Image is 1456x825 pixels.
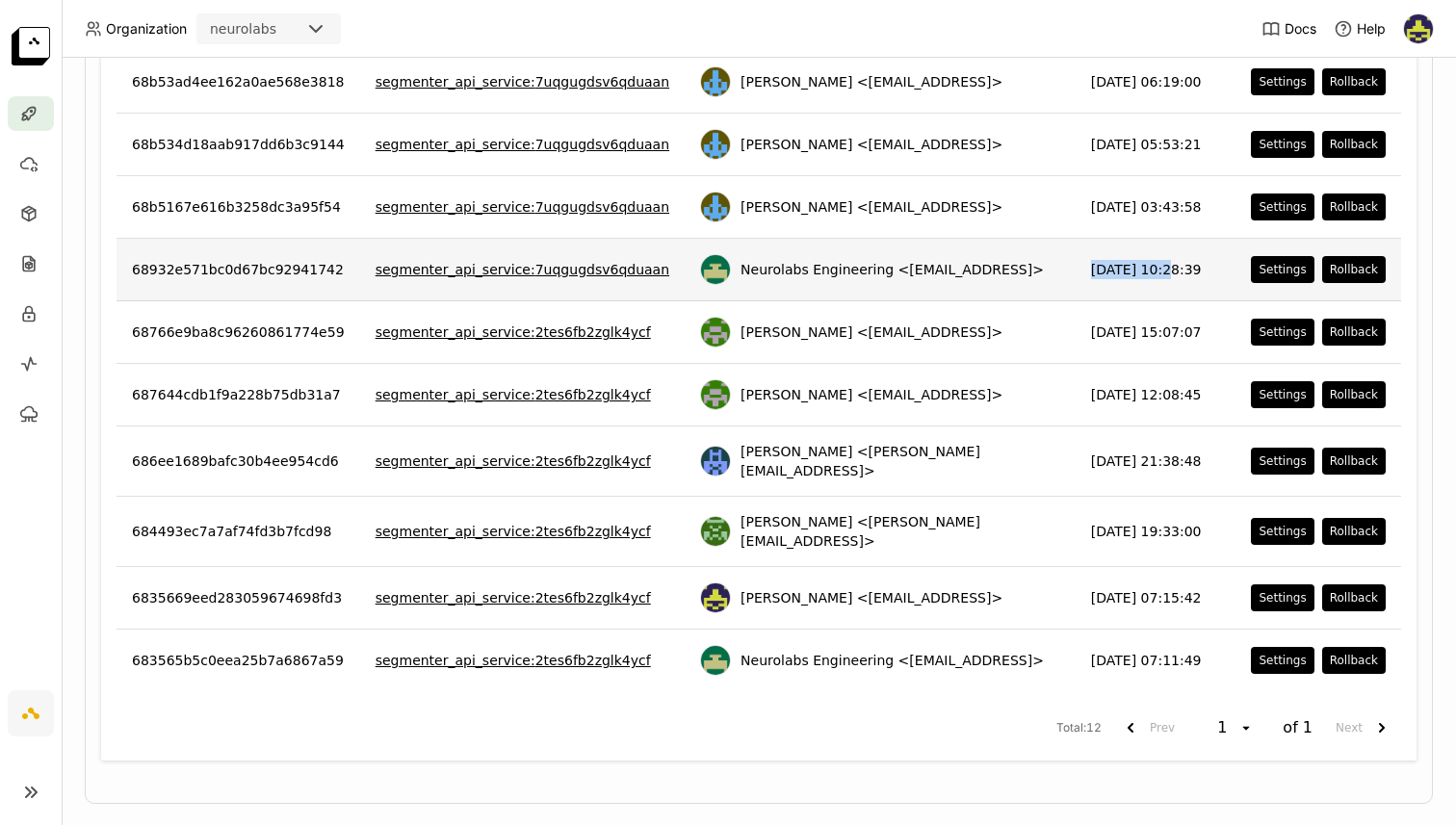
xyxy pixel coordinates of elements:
div: Rollback [1330,199,1378,215]
td: [DATE] 03:43:58 [1076,176,1236,239]
button: Settings [1251,131,1313,158]
div: neurolabs [210,19,276,39]
button: next page. current page 1 of 1 [1328,710,1401,745]
a: segmenter_api_service:7uqgugdsv6qduaan [376,197,669,217]
button: Rollback [1322,193,1386,220]
span: 68b53ad4ee162a0ae568e3818 [132,72,344,91]
div: Rollback [1330,137,1378,152]
td: [DATE] 12:08:45 [1076,364,1236,426]
button: Rollback [1322,448,1386,475]
td: [DATE] 10:28:39 [1076,239,1236,301]
div: Rollback [1330,453,1378,469]
span: [PERSON_NAME] <[EMAIL_ADDRESS]> [741,588,1002,607]
button: Settings [1251,256,1313,283]
button: Settings [1251,381,1313,408]
td: [DATE] 07:15:42 [1076,567,1236,630]
td: [DATE] 19:33:00 [1076,497,1236,567]
div: Settings [1259,262,1306,277]
td: [DATE] 05:53:21 [1076,114,1236,176]
div: 1 [1211,718,1238,737]
span: 683565b5c0eea25b7a6867a59 [132,651,344,670]
img: Flaviu Sămărghițan [701,130,730,159]
div: Settings [1259,324,1306,340]
span: [PERSON_NAME] <[PERSON_NAME][EMAIL_ADDRESS]> [741,512,1060,551]
a: segmenter_api_service:2tes6fb2zglk4ycf [376,451,651,471]
a: segmenter_api_service:7uqgugdsv6qduaan [376,260,669,279]
button: Rollback [1322,256,1386,283]
button: Settings [1251,68,1313,95]
button: Rollback [1322,518,1386,545]
div: Rollback [1330,262,1378,277]
td: [DATE] 21:38:48 [1076,426,1236,497]
span: Organization [106,20,187,38]
span: 6835669eed283059674698fd3 [132,588,342,607]
span: [PERSON_NAME] <[EMAIL_ADDRESS]> [741,197,1002,217]
img: Flaviu Sămărghițan [701,193,730,221]
span: [PERSON_NAME] <[EMAIL_ADDRESS]> [741,72,1002,91]
a: segmenter_api_service:7uqgugdsv6qduaan [376,72,669,91]
a: segmenter_api_service:2tes6fb2zglk4ycf [376,322,651,342]
img: Toby Thomas [701,318,730,347]
span: 68932e571bc0d67bc92941742 [132,260,344,279]
span: Neurolabs Engineering <[EMAIL_ADDRESS]> [741,260,1044,279]
img: logo [12,27,50,65]
div: Settings [1259,524,1306,539]
img: Farouk Ghallabi [1404,14,1433,43]
svg: open [1238,720,1254,735]
div: Rollback [1330,324,1378,340]
button: Rollback [1322,584,1386,611]
div: Help [1334,19,1386,39]
td: [DATE] 06:19:00 [1076,51,1236,114]
img: Toby Thomas [701,380,730,409]
img: Daniela Palcu [701,517,730,546]
input: Selected neurolabs. [278,20,280,39]
div: Rollback [1330,387,1378,402]
button: Settings [1251,193,1313,220]
div: Settings [1259,653,1306,668]
div: Settings [1259,590,1306,606]
span: [PERSON_NAME] <[EMAIL_ADDRESS]> [741,135,1002,154]
button: Rollback [1322,647,1386,674]
div: Rollback [1330,524,1378,539]
div: Rollback [1330,653,1378,668]
button: Settings [1251,448,1313,475]
a: segmenter_api_service:7uqgugdsv6qduaan [376,135,669,154]
img: Farouk Ghallabi [701,583,730,612]
span: Neurolabs Engineering <[EMAIL_ADDRESS]> [741,651,1044,670]
span: [PERSON_NAME] <[EMAIL_ADDRESS]> [741,385,1002,404]
div: Settings [1259,453,1306,469]
img: Neurolabs Engineering [701,255,730,284]
div: Settings [1259,137,1306,152]
img: Paul Pop [701,447,730,476]
button: Settings [1251,319,1313,346]
div: Rollback [1330,74,1378,90]
span: Docs [1285,20,1316,38]
a: segmenter_api_service:2tes6fb2zglk4ycf [376,385,651,404]
div: Settings [1259,74,1306,90]
span: [PERSON_NAME] <[PERSON_NAME][EMAIL_ADDRESS]> [741,442,1060,480]
a: segmenter_api_service:2tes6fb2zglk4ycf [376,522,651,541]
button: Rollback [1322,68,1386,95]
span: 68b5167e616b3258dc3a95f54 [132,197,341,217]
span: 684493ec7a7af74fd3b7fcd98 [132,522,331,541]
button: Rollback [1322,319,1386,346]
button: Rollback [1322,131,1386,158]
img: Flaviu Sămărghițan [701,67,730,96]
button: Rollback [1322,381,1386,408]
div: Rollback [1330,590,1378,606]
span: 68b534d18aab917dd6b3c9144 [132,135,345,154]
div: Settings [1259,387,1306,402]
span: Total : 12 [1056,719,1102,737]
button: previous page. current page 1 of 1 [1111,710,1183,745]
span: 68766e9ba8c96260861774e59 [132,322,345,342]
button: Settings [1251,647,1313,674]
span: 686ee1689bafc30b4ee954cd6 [132,451,339,471]
td: [DATE] 07:11:49 [1076,630,1236,691]
a: segmenter_api_service:2tes6fb2zglk4ycf [376,588,651,607]
div: Settings [1259,199,1306,215]
a: Docs [1261,19,1316,39]
span: Help [1357,20,1386,38]
img: Neurolabs Engineering [701,646,730,675]
span: 687644cdb1f9a228b75db31a7 [132,385,341,404]
span: of 1 [1283,718,1313,737]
